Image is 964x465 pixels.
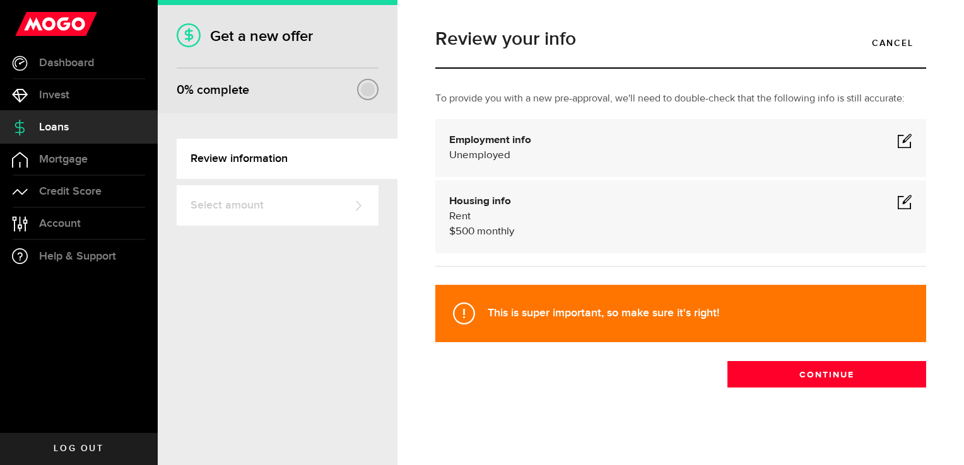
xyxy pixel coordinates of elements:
b: Housing info [449,196,511,207]
span: monthly [477,226,514,237]
span: Dashboard [39,57,94,69]
span: 0 [177,83,184,98]
button: Continue [727,361,926,387]
strong: This is super important, so make sure it's right! [488,306,719,319]
a: Cancel [859,30,926,56]
span: Help & Support [39,251,116,262]
span: $ [449,226,456,237]
button: Open LiveChat chat widget [10,5,48,43]
span: Mortgage [39,154,88,165]
span: Loans [39,122,69,133]
span: Credit Score [39,186,102,197]
p: To provide you with a new pre-approval, we'll need to double-check that the following info is sti... [435,91,926,106]
b: Employment info [449,135,531,146]
a: Select amount [177,185,379,226]
span: Invest [39,89,69,101]
span: Log out [54,444,103,453]
span: Unemployed [449,150,510,161]
span: 500 [456,226,474,237]
span: Rent [449,211,471,222]
div: % complete [177,79,249,101]
a: Review information [177,139,397,179]
span: Account [39,218,81,229]
h1: Get a new offer [177,27,379,45]
h1: Review your info [435,30,926,49]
